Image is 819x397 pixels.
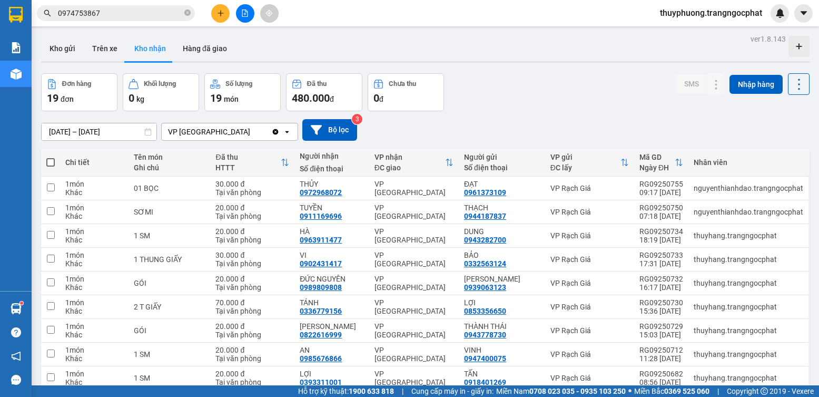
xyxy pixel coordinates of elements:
button: Số lượng19món [204,73,281,111]
div: 20.000 đ [215,370,289,378]
span: search [44,9,51,17]
div: Tên món [134,153,205,161]
div: 20.000 đ [215,204,289,212]
button: file-add [236,4,254,23]
div: RG09250732 [639,275,683,283]
div: Tại văn phòng [215,283,289,292]
div: 1 SM [134,350,205,359]
img: warehouse-icon [11,69,22,80]
div: 2 T GIẤY [134,303,205,311]
button: Khối lượng0kg [123,73,199,111]
div: 0947400075 [464,354,506,363]
div: Đã thu [215,153,281,161]
div: 0822616999 [300,331,342,339]
div: HTTT [215,163,281,172]
div: 0902431417 [300,259,342,268]
div: Chưa thu [389,80,416,88]
span: question-circle [11,327,21,337]
input: Tìm tên, số ĐT hoặc mã đơn [58,7,182,19]
svg: Clear value [271,128,280,136]
button: Kho nhận [126,36,174,61]
div: Ghi chú [134,163,205,172]
div: thuyhang.trangngocphat [694,374,803,382]
div: VP Rạch Giá [550,279,629,287]
div: 0943778730 [464,331,506,339]
span: | [717,385,719,397]
div: GÓI [134,279,205,287]
div: AN [300,346,363,354]
div: VP [GEOGRAPHIC_DATA] [374,251,453,268]
div: Khác [65,236,123,244]
div: VP [GEOGRAPHIC_DATA] [374,180,453,197]
div: Đơn hàng [62,80,91,88]
button: Nhập hàng [729,75,783,94]
div: 01 BỌC [134,184,205,192]
strong: 0369 525 060 [664,387,709,395]
span: aim [265,9,273,17]
div: THÀNH THÁI [464,322,540,331]
span: kg [136,95,144,103]
div: ĐỨC NGUYÊN [300,275,363,283]
div: nguyenthianhdao.trangngocphat [694,184,803,192]
div: ver 1.8.143 [751,33,786,45]
div: 0961373109 [464,188,506,197]
div: 0972968072 [300,188,342,197]
div: 0853356650 [464,307,506,315]
span: thuyphuong.trangngocphat [652,6,771,20]
div: 18:19 [DATE] [639,236,683,244]
div: VP [GEOGRAPHIC_DATA] [374,346,453,363]
div: 1 món [65,180,123,188]
div: VP Rạch Giá [550,350,629,359]
div: 15:03 [DATE] [639,331,683,339]
div: 0918401269 [464,378,506,386]
span: 0 [129,92,134,104]
span: đ [330,95,334,103]
button: Đã thu480.000đ [286,73,362,111]
button: aim [260,4,279,23]
div: LỢI [300,370,363,378]
div: thuyhang.trangngocphat [694,303,803,311]
div: Khác [65,212,123,220]
div: ĐC lấy [550,163,620,172]
div: HÙNG PHONG [464,275,540,283]
div: 0393311001 [300,378,342,386]
div: VP Rạch Giá [550,208,629,216]
button: caret-down [794,4,813,23]
div: Nhân viên [694,158,803,167]
div: VP [GEOGRAPHIC_DATA] [374,227,453,244]
span: ⚪️ [628,389,631,393]
div: VP [GEOGRAPHIC_DATA] [374,370,453,386]
div: Khác [65,259,123,268]
span: 19 [47,92,58,104]
div: TUYỀN [300,204,363,212]
div: 0943282700 [464,236,506,244]
div: VP [GEOGRAPHIC_DATA] [374,275,453,292]
span: món [224,95,239,103]
div: thuyhang.trangngocphat [694,231,803,240]
div: Khối lượng [144,80,176,88]
sup: 3 [352,114,362,124]
div: thuyhang.trangngocphat [694,255,803,264]
div: BẢO [464,251,540,259]
div: VP [GEOGRAPHIC_DATA] [374,204,453,220]
div: 08:56 [DATE] [639,378,683,386]
div: Tại văn phòng [215,188,289,197]
th: Toggle SortBy [369,149,459,177]
input: Selected VP Hà Tiên. [251,127,252,137]
div: thuyhang.trangngocphat [694,279,803,287]
div: RG09250733 [639,251,683,259]
div: 20.000 đ [215,275,289,283]
span: 480.000 [292,92,330,104]
div: RG09250682 [639,370,683,378]
span: Miền Bắc [634,385,709,397]
div: Khác [65,283,123,292]
div: Khác [65,378,123,386]
div: Người gửi [464,153,540,161]
img: logo-vxr [9,7,23,23]
div: nguyenthianhdao.trangngocphat [694,208,803,216]
span: plus [217,9,224,17]
svg: open [283,128,291,136]
input: Select a date range. [42,123,156,140]
div: 0989809808 [300,283,342,292]
div: Số lượng [225,80,252,88]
